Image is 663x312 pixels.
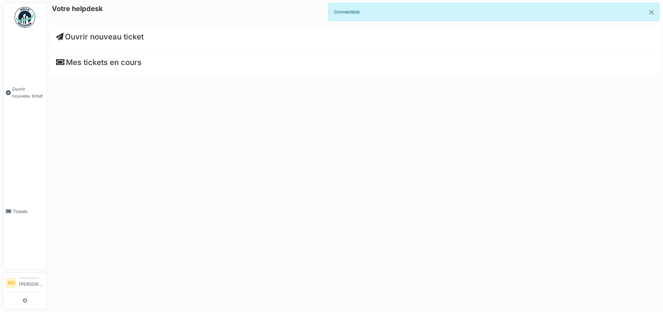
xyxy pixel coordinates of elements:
[3,31,47,154] a: Ouvrir nouveau ticket
[15,7,35,28] img: Badge_color-CXgf-gQk.svg
[328,3,660,21] div: Connecté(e).
[6,278,16,288] li: MD
[19,275,44,290] li: [PERSON_NAME]
[3,154,47,269] a: Tickets
[56,58,654,67] h4: Mes tickets en cours
[6,275,44,292] a: MD Demandeur[PERSON_NAME]
[19,275,44,281] div: Demandeur
[56,32,144,41] a: Ouvrir nouveau ticket
[13,208,44,215] span: Tickets
[52,4,103,13] h6: Votre helpdesk
[644,3,659,21] button: Close
[12,86,44,99] span: Ouvrir nouveau ticket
